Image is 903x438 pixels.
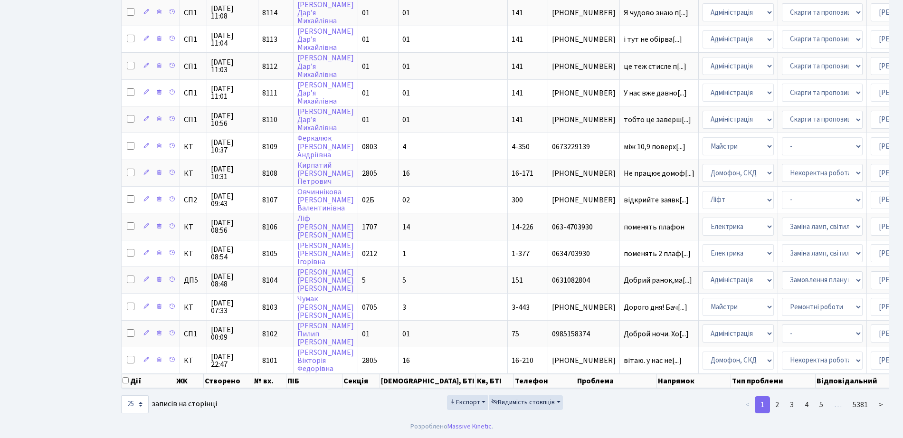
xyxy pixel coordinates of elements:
[552,9,616,17] span: [PHONE_NUMBER]
[297,133,354,160] a: Феркалюк[PERSON_NAME]Андріївна
[402,88,410,98] span: 01
[211,246,254,261] span: [DATE] 08:54
[297,240,354,267] a: [PERSON_NAME][PERSON_NAME]Ігорівна
[184,63,203,70] span: СП1
[184,89,203,97] span: СП1
[297,187,354,213] a: Овчиннікова[PERSON_NAME]Валентинівна
[362,142,377,152] span: 0803
[211,112,254,127] span: [DATE] 10:56
[262,142,277,152] span: 8109
[211,192,254,208] span: [DATE] 09:43
[362,34,370,45] span: 01
[286,374,343,388] th: ПІБ
[297,214,354,240] a: Ліф[PERSON_NAME][PERSON_NAME]
[770,396,785,413] a: 2
[362,8,370,18] span: 01
[297,53,354,80] a: [PERSON_NAME]Дар’яМихайлівна
[476,374,513,388] th: Кв, БТІ
[449,398,480,407] span: Експорт
[122,374,175,388] th: Дії
[512,222,533,232] span: 14-226
[814,396,829,413] a: 5
[624,88,687,98] span: У нас вже давно[...]
[204,374,253,388] th: Створено
[211,299,254,314] span: [DATE] 07:33
[211,85,254,100] span: [DATE] 11:01
[262,275,277,286] span: 8104
[184,116,203,124] span: СП1
[184,196,203,204] span: СП2
[512,34,523,45] span: 141
[362,168,377,179] span: 2805
[297,106,354,133] a: [PERSON_NAME]Дар’яМихайлівна
[211,273,254,288] span: [DATE] 08:48
[362,114,370,125] span: 01
[402,248,406,259] span: 1
[552,357,616,364] span: [PHONE_NUMBER]
[211,326,254,341] span: [DATE] 00:09
[262,168,277,179] span: 8108
[262,355,277,366] span: 8101
[731,374,815,388] th: Тип проблеми
[211,32,254,47] span: [DATE] 11:04
[799,396,814,413] a: 4
[184,304,203,311] span: КТ
[512,142,530,152] span: 4-350
[184,223,203,231] span: КТ
[447,395,488,410] button: Експорт
[657,374,731,388] th: Напрямок
[512,168,533,179] span: 16-171
[576,374,657,388] th: Проблема
[297,347,354,374] a: [PERSON_NAME]ВікторіяФедорівна
[624,34,682,45] span: і тут не обірва[...]
[512,195,523,205] span: 300
[410,421,493,432] div: Розроблено .
[755,396,770,413] a: 1
[624,114,691,125] span: тобто це заверш[...]
[402,222,410,232] span: 14
[624,275,692,286] span: Добрий ранок,ма[...]
[184,330,203,338] span: СП1
[402,34,410,45] span: 01
[362,195,374,205] span: 02Б
[262,114,277,125] span: 8110
[380,374,476,388] th: [DEMOGRAPHIC_DATA], БТІ
[402,195,410,205] span: 02
[362,275,366,286] span: 5
[873,396,889,413] a: >
[402,355,410,366] span: 16
[362,222,377,232] span: 1707
[512,329,519,339] span: 75
[297,160,354,187] a: Кирпатий[PERSON_NAME]Петрович
[624,302,687,313] span: Дорого дня! Бач[...]
[362,302,377,313] span: 0705
[552,170,616,177] span: [PHONE_NUMBER]
[624,61,686,72] span: це теж стисле п[...]
[624,168,694,179] span: Не працює домоф[...]
[624,329,689,339] span: Доброй ночи. Хо[...]
[211,165,254,181] span: [DATE] 10:31
[447,421,492,431] a: Massive Kinetic
[402,168,410,179] span: 16
[624,248,691,259] span: поменять 2 плаф[...]
[262,329,277,339] span: 8102
[552,116,616,124] span: [PHONE_NUMBER]
[211,5,254,20] span: [DATE] 11:08
[184,357,203,364] span: КТ
[552,196,616,204] span: [PHONE_NUMBER]
[175,374,204,388] th: ЖК
[552,330,616,338] span: 0985158374
[262,88,277,98] span: 8111
[211,139,254,154] span: [DATE] 10:37
[624,142,685,152] span: між 10,9 поверх[...]
[121,395,217,413] label: записів на сторінці
[262,195,277,205] span: 8107
[624,223,694,231] span: поменять плафон
[262,61,277,72] span: 8112
[402,302,406,313] span: 3
[342,374,380,388] th: Секція
[784,396,799,413] a: 3
[512,114,523,125] span: 141
[297,26,354,53] a: [PERSON_NAME]Дар’яМихайлівна
[512,88,523,98] span: 141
